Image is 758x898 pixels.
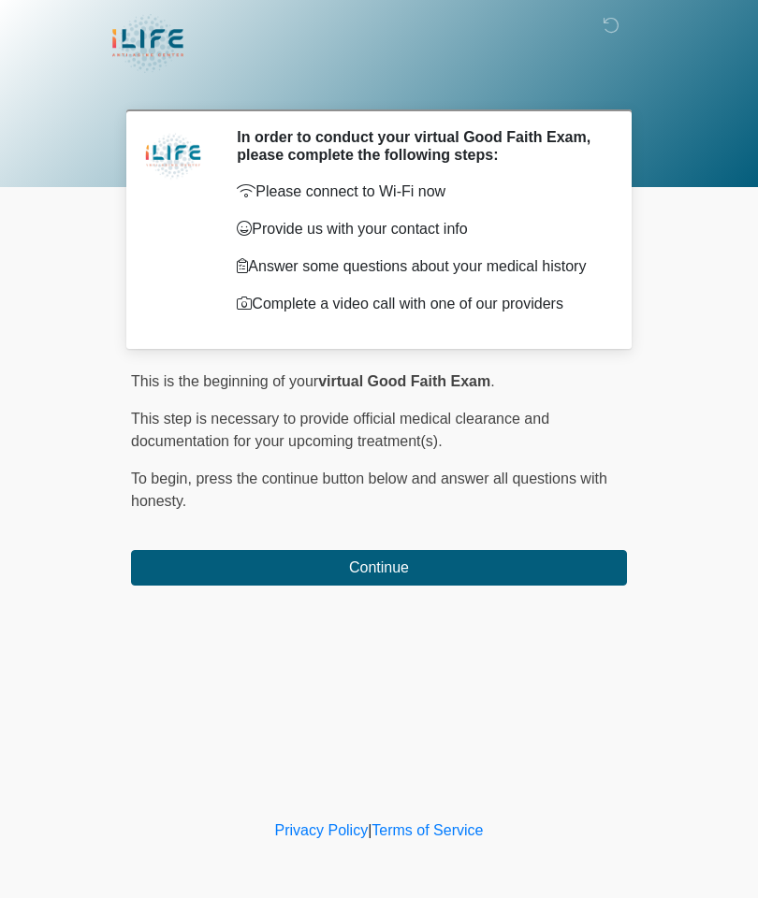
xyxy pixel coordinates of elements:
[237,255,599,278] p: Answer some questions about your medical history
[275,822,369,838] a: Privacy Policy
[131,471,607,509] span: press the continue button below and answer all questions with honesty.
[368,822,372,838] a: |
[112,14,183,73] img: iLIFE Anti-Aging Center Logo
[372,822,483,838] a: Terms of Service
[131,471,196,486] span: To begin,
[131,373,318,389] span: This is the beginning of your
[237,293,599,315] p: Complete a video call with one of our providers
[490,373,494,389] span: .
[131,411,549,449] span: This step is necessary to provide official medical clearance and documentation for your upcoming ...
[318,373,490,389] strong: virtual Good Faith Exam
[237,128,599,164] h2: In order to conduct your virtual Good Faith Exam, please complete the following steps:
[145,128,201,184] img: Agent Avatar
[131,550,627,586] button: Continue
[237,218,599,240] p: Provide us with your contact info
[237,181,599,203] p: Please connect to Wi-Fi now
